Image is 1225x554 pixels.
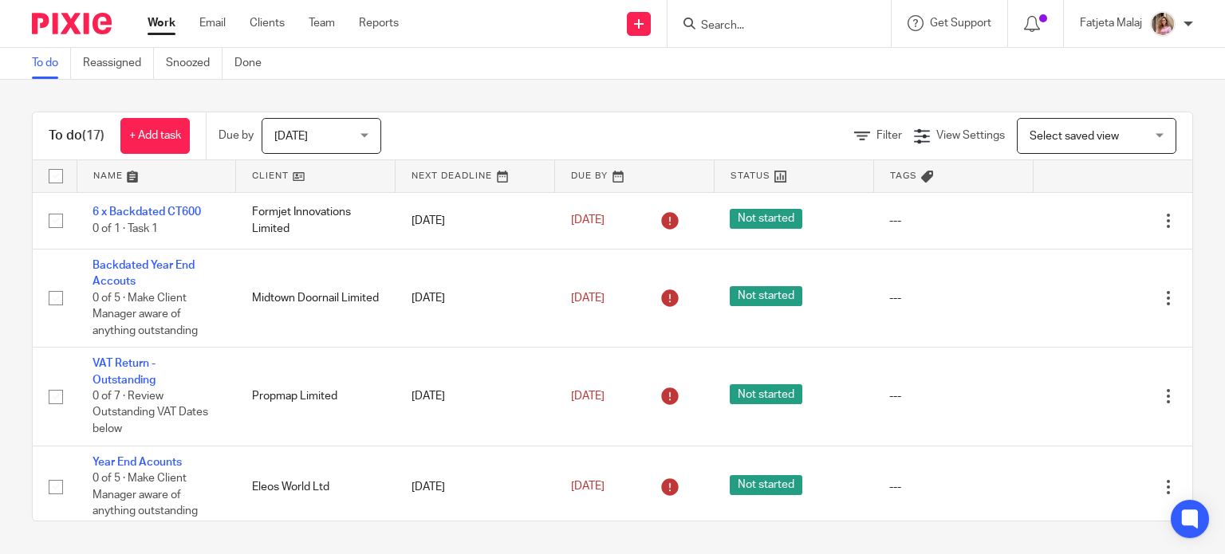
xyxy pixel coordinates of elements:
[93,260,195,287] a: Backdated Year End Accouts
[876,130,902,141] span: Filter
[571,215,605,226] span: [DATE]
[730,209,802,229] span: Not started
[120,118,190,154] a: + Add task
[1030,131,1119,142] span: Select saved view
[309,15,335,31] a: Team
[730,286,802,306] span: Not started
[274,131,308,142] span: [DATE]
[93,391,208,434] span: 0 of 7 · Review Outstanding VAT Dates below
[236,348,396,446] td: Propmap Limited
[250,15,285,31] a: Clients
[93,293,198,336] span: 0 of 5 · Make Client Manager aware of anything outstanding
[236,249,396,347] td: Midtown Doornail Limited
[199,15,226,31] a: Email
[1080,15,1142,31] p: Fatjeta Malaj
[93,473,198,517] span: 0 of 5 · Make Client Manager aware of anything outstanding
[889,388,1017,404] div: ---
[730,475,802,495] span: Not started
[890,171,917,180] span: Tags
[889,213,1017,229] div: ---
[148,15,175,31] a: Work
[359,15,399,31] a: Reports
[396,192,555,249] td: [DATE]
[166,48,223,79] a: Snoozed
[936,130,1005,141] span: View Settings
[571,293,605,304] span: [DATE]
[93,457,182,468] a: Year End Acounts
[571,391,605,402] span: [DATE]
[396,249,555,347] td: [DATE]
[93,206,201,218] a: 6 x Backdated CT600
[930,18,991,29] span: Get Support
[236,446,396,528] td: Eleos World Ltd
[93,358,156,385] a: VAT Return - Outstanding
[236,192,396,249] td: Formjet Innovations Limited
[32,48,71,79] a: To do
[730,384,802,404] span: Not started
[83,48,154,79] a: Reassigned
[93,223,158,234] span: 0 of 1 · Task 1
[571,481,605,492] span: [DATE]
[889,290,1017,306] div: ---
[49,128,104,144] h1: To do
[699,19,843,33] input: Search
[234,48,274,79] a: Done
[396,446,555,528] td: [DATE]
[82,129,104,142] span: (17)
[1150,11,1176,37] img: MicrosoftTeams-image%20(5).png
[396,348,555,446] td: [DATE]
[32,13,112,34] img: Pixie
[889,479,1017,495] div: ---
[219,128,254,143] p: Due by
